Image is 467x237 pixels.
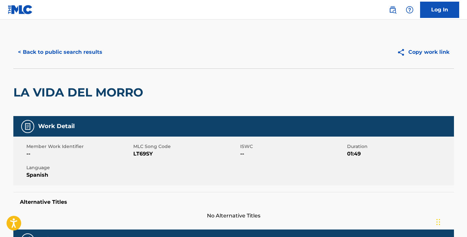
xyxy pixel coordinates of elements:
[13,44,107,60] button: < Back to public search results
[406,6,414,14] img: help
[397,48,408,56] img: Copy work link
[26,150,132,158] span: --
[347,150,452,158] span: 01:49
[392,44,454,60] button: Copy work link
[403,3,416,16] div: Help
[133,143,239,150] span: MLC Song Code
[436,212,440,232] div: Drag
[389,6,397,14] img: search
[26,171,132,179] span: Spanish
[133,150,239,158] span: LT69SY
[26,164,132,171] span: Language
[240,150,345,158] span: --
[240,143,345,150] span: ISWC
[13,85,146,100] h2: LA VIDA DEL MORRO
[20,199,447,205] h5: Alternative Titles
[13,212,454,220] span: No Alternative Titles
[24,123,32,130] img: Work Detail
[26,143,132,150] span: Member Work Identifier
[8,5,33,14] img: MLC Logo
[38,123,75,130] h5: Work Detail
[420,2,459,18] a: Log In
[386,3,399,16] a: Public Search
[434,206,467,237] iframe: Chat Widget
[347,143,452,150] span: Duration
